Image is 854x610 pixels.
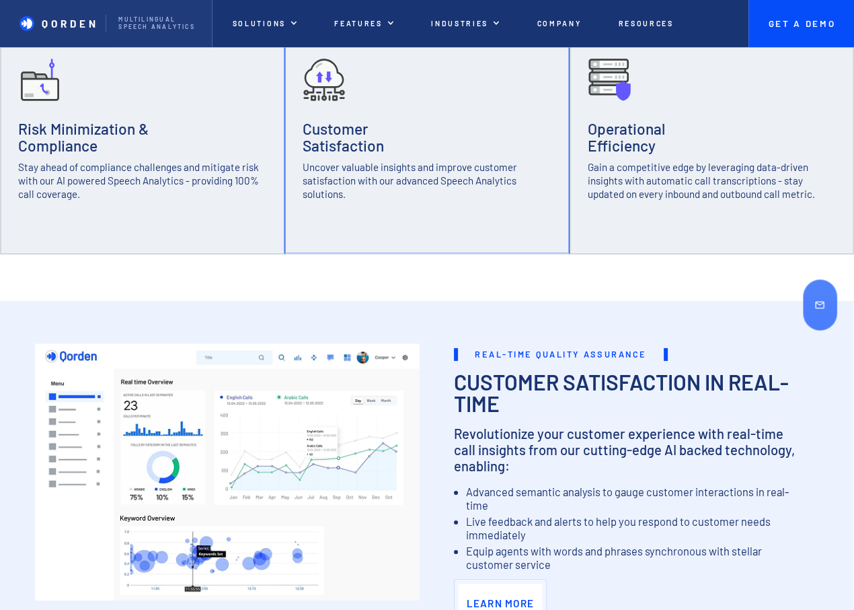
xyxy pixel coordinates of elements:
[537,20,582,28] p: Company
[118,16,198,30] p: Multilingual Speech analytics
[454,348,668,361] h1: REAL-TIME QUALITY ASSURANCE
[454,426,801,475] p: Revolutionize your customer experience with real-time call insights from our cutting-edge AI back...
[466,514,771,541] strong: Live feedback and alerts to help you respond to customer needs immediately
[42,18,99,30] p: Qorden
[334,20,382,28] p: features
[588,161,836,201] p: Gain a competitive edge by leveraging data-driven insights with automatic call transcriptions - s...
[588,121,665,154] h3: Operational Efficiency
[619,20,674,28] p: Resources
[233,20,286,28] p: Solutions
[303,161,552,201] p: Uncover valuable insights and improve customer satisfaction with our advanced Speech Analytics so...
[18,121,149,154] h3: Risk Minimization & Compliance
[466,544,762,571] strong: Equip agents with words and phrases synchronous with stellar customer service
[454,372,801,415] h2: Customer Satisfaction in Real-Time
[768,18,835,29] p: Get A Demo
[18,161,266,201] p: Stay ahead of compliance challenges and mitigate risk with our AI powered Speech Analytics - prov...
[466,485,789,512] strong: Advanced semantic analysis to gauge customer interactions in real-time
[431,20,488,28] p: INDUSTRIES
[303,121,384,154] h3: Customer Satisfaction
